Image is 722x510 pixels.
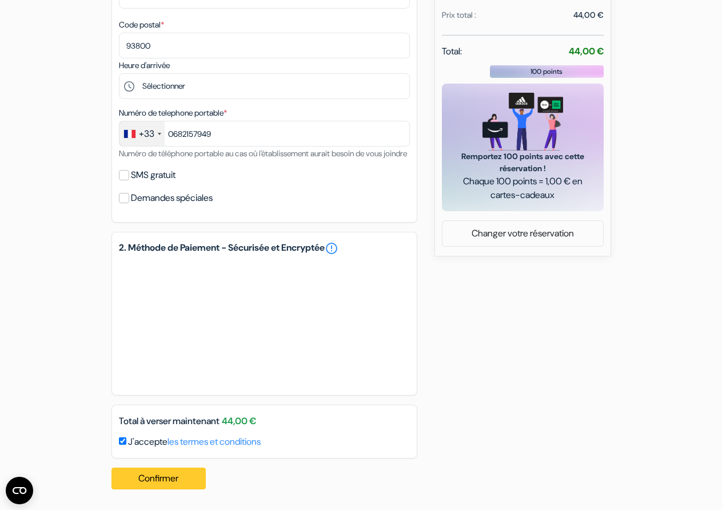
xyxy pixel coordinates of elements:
[119,121,165,146] div: France: +33
[117,258,412,388] iframe: Cadre de saisie sécurisé pour le paiement
[573,9,604,21] div: 44,00 €
[119,107,227,119] label: Numéro de telephone portable
[456,151,590,175] span: Remportez 100 points avec cette réservation !
[119,148,407,159] small: Numéro de téléphone portable au cas où l'établissement aurait besoin de vous joindre
[131,167,175,183] label: SMS gratuit
[442,45,462,58] span: Total:
[222,414,256,428] span: 44,00 €
[325,242,338,255] a: error_outline
[119,60,170,72] label: Heure d'arrivée
[482,93,563,151] img: gift_card_hero_new.png
[569,45,604,57] strong: 44,00 €
[456,175,590,202] span: Chaque 100 points = 1,00 € en cartes-cadeaux
[111,468,206,489] button: Confirmer
[442,9,476,21] div: Prix total :
[119,242,410,255] h5: 2. Méthode de Paiement - Sécurisée et Encryptée
[6,477,33,504] button: Ouvrir le widget CMP
[442,223,603,244] a: Changer votre réservation
[119,19,164,31] label: Code postal
[128,435,261,449] label: J'accepte
[167,436,261,448] a: les termes et conditions
[119,414,220,428] span: Total à verser maintenant
[131,190,213,206] label: Demandes spéciales
[530,66,563,77] span: 100 points
[139,127,154,141] div: +33
[119,121,410,147] input: 6 12 34 56 78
